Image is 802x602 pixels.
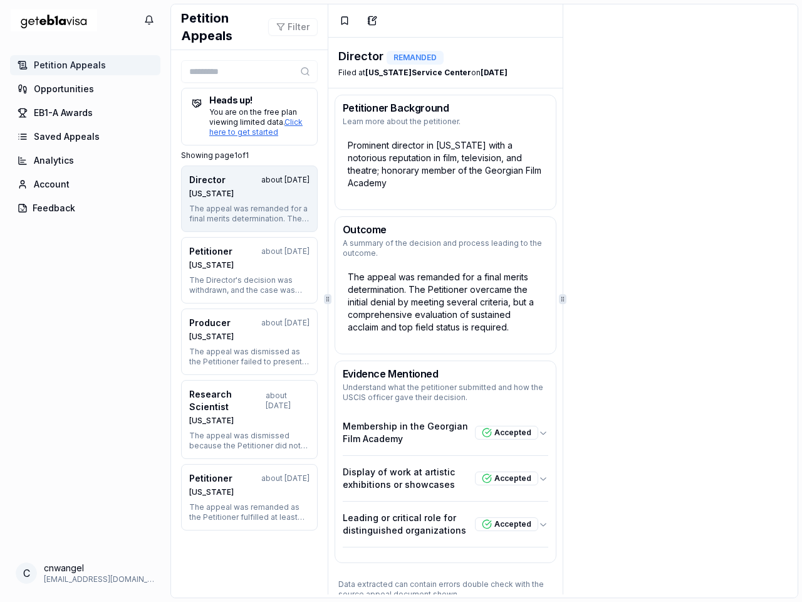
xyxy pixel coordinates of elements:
button: Research Scientistabout [DATE][US_STATE]The appeal was dismissed because the Petitioner did not m... [181,380,318,459]
p: Membership in the Georgian Film Academy [343,420,475,445]
div: Director [189,174,226,186]
div: Producer [189,317,231,329]
p: Display of work at artistic exhibitions or showcases [343,466,475,491]
h1: Petition Appeals [181,9,268,45]
div: You are on the free plan viewing limited data. [192,107,307,137]
h5: Heads up! [192,96,307,105]
a: Opportunities [10,79,160,99]
img: geteb1avisa logo [10,4,98,36]
h3: Petitioner Background [343,103,548,113]
p: Showing page 1 of 1 [181,150,318,161]
a: Home Page [10,4,98,36]
div: The Director's decision was withdrawn, and the case was remanded for a new decision. The Petition... [189,275,310,295]
span: EB1-A Awards [34,107,93,119]
button: Directorabout [DATE][US_STATE]The appeal was remanded for a final merits determination. The Petit... [181,166,318,232]
b: [US_STATE] Service Center [365,68,471,77]
span: Opportunities [34,83,94,95]
div: Director [338,48,508,65]
a: Click here to get started [209,117,303,137]
button: Filter [268,18,318,36]
div: Petitioner [189,472,232,485]
span: c [23,566,30,581]
span: [EMAIL_ADDRESS][DOMAIN_NAME] [44,574,155,584]
span: Petition Appeals [34,59,106,71]
span: cnwangel [44,562,155,574]
p: Leading or critical role for distinguished organizations [343,512,475,537]
b: [DATE] [481,68,508,77]
div: about [DATE] [261,473,310,483]
div: The appeal was remanded for a final merits determination. The Petitioner overcame the initial den... [189,204,310,224]
div: about [DATE] [261,318,310,328]
button: Open your profile menu [10,557,160,589]
div: [US_STATE] [189,487,310,497]
a: Saved Appeals [10,127,160,147]
p: Learn more about the petitioner. [343,117,548,127]
div: Petitioner [189,245,232,258]
div: [US_STATE] [189,416,310,426]
div: [US_STATE] [189,332,310,342]
div: about [DATE] [261,175,310,185]
div: The appeal was dismissed because the Petitioner did not meet the required criteria for extraordin... [189,431,310,451]
a: Analytics [10,150,160,171]
div: Accepted [475,426,538,440]
a: Account [10,174,160,194]
div: The appeal was remanded as the Petitioner fulfilled at least three regulatory criteria. The Direc... [189,502,310,522]
div: about [DATE] [266,391,310,411]
div: Accepted [475,517,538,531]
div: [US_STATE] [189,189,310,199]
div: Accepted [475,472,538,485]
span: Saved Appeals [34,130,100,143]
div: [US_STATE] [189,260,310,270]
p: A summary of the decision and process leading to the outcome. [343,238,548,258]
button: Display of work at artistic exhibitions or showcasesAccepted [343,456,548,501]
button: Membership in the Georgian Film AcademyAccepted [343,410,548,455]
div: The appeal was dismissed as the Petitioner failed to present new facts or demonstrate any legal o... [189,347,310,367]
div: Research Scientist [189,388,266,413]
button: Petitionerabout [DATE][US_STATE]The Director's decision was withdrawn, and the case was remanded ... [181,237,318,304]
div: about [DATE] [261,246,310,256]
button: Petitionerabout [DATE][US_STATE]The appeal was remanded as the Petitioner fulfilled at least thre... [181,464,318,531]
div: The appeal was remanded for a final merits determination. The Petitioner overcame the initial den... [343,266,548,339]
h3: Outcome [343,224,548,235]
span: Analytics [34,154,74,167]
a: Heads up! You are on the free plan viewing limited data.Click here to get started [181,88,318,145]
p: Understand what the petitioner submitted and how the USCIS officer gave their decision. [343,383,548,403]
div: Filed at on [338,68,508,78]
h3: Evidence Mentioned [343,369,548,379]
div: Prominent director in [US_STATE] with a notorious reputation in film, television, and theatre; ho... [343,134,548,194]
span: Account [34,178,70,191]
button: Feedback [10,198,160,218]
a: Petition Appeals [10,55,160,75]
a: EB1-A Awards [10,103,160,123]
button: Producerabout [DATE][US_STATE]The appeal was dismissed as the Petitioner failed to present new fa... [181,309,318,375]
div: REMANDED [387,51,444,65]
button: Leading or critical role for distinguished organizationsAccepted [343,502,548,547]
